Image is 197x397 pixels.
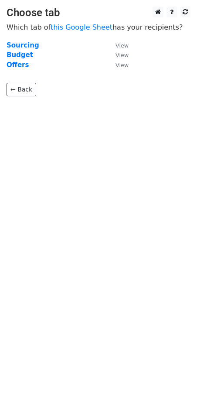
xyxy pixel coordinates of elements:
[51,23,112,31] a: this Google Sheet
[7,51,33,59] a: Budget
[107,41,129,49] a: View
[115,62,129,68] small: View
[115,52,129,58] small: View
[7,7,190,19] h3: Choose tab
[115,42,129,49] small: View
[7,61,29,69] a: Offers
[7,83,36,96] a: ← Back
[7,23,190,32] p: Which tab of has your recipients?
[107,51,129,59] a: View
[107,61,129,69] a: View
[7,41,39,49] a: Sourcing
